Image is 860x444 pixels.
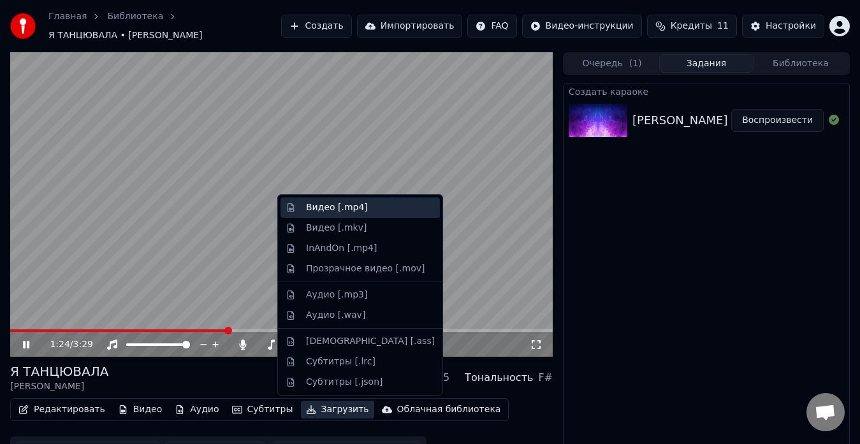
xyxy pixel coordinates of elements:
a: Библиотека [107,10,163,23]
button: Видео [113,401,168,419]
div: Аудио [.mp3] [306,289,367,301]
a: Главная [48,10,87,23]
button: FAQ [467,15,516,38]
span: ( 1 ) [629,57,642,70]
div: Создать караоке [564,83,849,99]
div: Аудио [.wav] [306,309,365,322]
span: Я ТАНЦЮВАЛА • [PERSON_NAME] [48,29,203,42]
button: Кредиты11 [647,15,737,38]
span: Кредиты [671,20,712,32]
div: Облачная библиотека [397,403,501,416]
button: Субтитры [227,401,298,419]
div: F# [538,370,553,385]
div: Настройки [766,20,816,32]
div: Субтитры [.lrc] [306,355,375,368]
span: 11 [717,20,729,32]
div: Тональность [465,370,533,385]
span: 3:29 [73,338,93,351]
nav: breadcrumb [48,10,281,42]
div: Субтитры [.json] [306,376,383,389]
button: Видео-инструкции [522,15,642,38]
button: Настройки [742,15,824,38]
div: InAndOn [.mp4] [306,242,377,255]
div: Прозрачное видео [.mov] [306,262,425,275]
button: Очередь [565,54,659,73]
button: Загрузить [301,401,374,419]
button: Редактировать [13,401,110,419]
div: Видео [.mp4] [306,201,368,214]
button: Воспроизвести [731,109,824,132]
div: [PERSON_NAME] [10,380,108,393]
div: Я ТАНЦЮВАЛА [10,362,108,380]
div: / [50,338,80,351]
span: 1:24 [50,338,69,351]
button: Задания [659,54,754,73]
button: Импортировать [357,15,463,38]
img: youka [10,13,36,39]
button: Аудио [170,401,224,419]
div: Видео [.mkv] [306,222,367,234]
div: [DEMOGRAPHIC_DATA] [.ass] [306,335,435,348]
div: Відкритий чат [806,393,845,431]
div: [PERSON_NAME] - Я ТАНЦЮВАЛА [632,111,827,129]
button: Библиотека [754,54,848,73]
button: Создать [281,15,351,38]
